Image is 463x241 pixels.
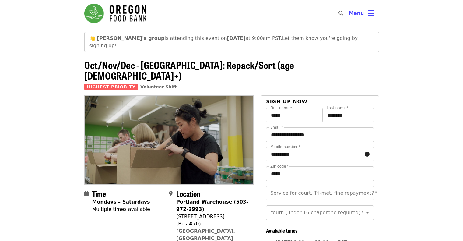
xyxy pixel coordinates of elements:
input: Search [347,6,352,21]
label: Last name [327,106,348,110]
i: search icon [338,10,343,16]
strong: [PERSON_NAME]'s group [97,35,165,41]
label: First name [270,106,292,110]
input: Email [266,127,374,142]
span: Sign up now [266,99,307,105]
i: circle-info icon [365,151,370,157]
div: Multiple times available [92,206,150,213]
button: Toggle account menu [344,6,379,21]
button: Open [363,189,372,197]
i: bars icon [368,9,374,18]
div: (Bus #70) [176,220,249,228]
span: Time [92,188,106,199]
strong: [DATE] [227,35,246,41]
i: calendar icon [84,191,89,197]
span: is attending this event on at 9:00am PST. [97,35,282,41]
label: Email [270,126,283,129]
label: Mobile number [270,145,300,149]
span: waving emoji [89,35,96,41]
span: Menu [349,10,364,16]
span: Highest Priority [84,84,138,90]
i: map-marker-alt icon [169,191,173,197]
a: Volunteer Shift [140,84,177,89]
span: Available times [266,226,298,234]
input: Mobile number [266,147,362,161]
img: Oregon Food Bank - Home [84,4,146,23]
strong: Portland Warehouse (503-972-2993) [176,199,248,212]
span: Oct/Nov/Dec - [GEOGRAPHIC_DATA]: Repack/Sort (age [DEMOGRAPHIC_DATA]+) [84,58,294,83]
label: ZIP code [270,165,289,168]
input: ZIP code [266,166,374,181]
div: [STREET_ADDRESS] [176,213,249,220]
button: Open [363,208,372,217]
input: First name [266,108,317,122]
strong: Mondays – Saturdays [92,199,150,205]
img: Oct/Nov/Dec - Portland: Repack/Sort (age 8+) organized by Oregon Food Bank [85,96,254,184]
span: Location [176,188,200,199]
input: Last name [322,108,374,122]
